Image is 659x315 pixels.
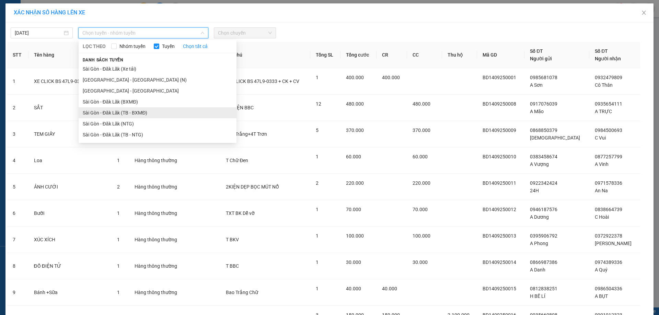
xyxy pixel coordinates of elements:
span: 0383458674 [530,154,557,159]
span: 0946187576 [530,207,557,212]
span: 0812838251 [530,286,557,291]
span: A Danh [530,267,545,272]
span: 1 [117,263,120,269]
span: 0935654111 [595,101,622,107]
span: VP Gửi: Bình Dương [3,25,34,29]
li: Sài Gòn - Đăk Lăk (NTG) [79,118,236,129]
span: T BBC [226,263,239,269]
span: 40.000 [346,286,361,291]
strong: 1900 633 614 [46,17,76,22]
td: Hàng thông thường [129,174,186,200]
span: 0974389336 [595,259,622,265]
span: A Mão [530,109,544,114]
span: 100.000 [413,233,430,239]
span: Cô Thân [595,82,613,88]
span: 0917076039 [530,101,557,107]
span: A Dương [530,214,549,220]
span: BD1409250012 [483,207,516,212]
td: 5 [7,174,28,200]
span: A Phong [530,241,548,246]
span: 370.000 [413,128,430,133]
span: T Chữ Đen [226,158,248,163]
span: A Vinh [595,161,609,167]
span: 30.000 [413,259,428,265]
span: 60.000 [346,154,361,159]
span: 0877257799 [595,154,622,159]
span: BD1409250014 [483,259,516,265]
span: Cục Trắng+4T Trơn [226,131,267,137]
span: XE CLICK BS 47L9-0333 + CK + CV [226,78,299,84]
td: XE CLICK BS 47L9-0333 [28,68,112,95]
span: 480.000 [346,101,364,107]
span: BD1409250001 [483,75,516,80]
span: 24H [530,188,539,193]
span: 0395906792 [530,233,557,239]
td: ĐỒ ĐIỆN TỬ [28,253,112,279]
th: Ghi chú [220,42,310,68]
span: 220.000 [346,180,364,186]
span: 1 [316,207,319,212]
span: Chọn chuyến [218,28,272,38]
td: Hàng thông thường [129,279,186,306]
span: TXT BK Dễ vỡ [226,210,255,216]
span: 0866987386 [530,259,557,265]
span: 2 [316,180,319,186]
span: A Sơn [530,82,543,88]
a: Chọn tất cả [183,43,208,50]
span: 1 [117,290,120,295]
span: down [200,31,205,35]
span: GỬI KHÁCH HÀNG [31,51,72,56]
span: BD1409250013 [483,233,516,239]
td: Loa [28,147,112,174]
span: 1 [117,210,120,216]
span: An Na [595,188,608,193]
span: [DEMOGRAPHIC_DATA] [530,135,580,141]
td: XÚC XÍCH [28,227,112,253]
span: 2KIỆN DẸP BỌC MÚT NỔ [226,184,279,190]
span: 1 [117,158,120,163]
span: A TRỰC [595,109,612,114]
span: 100.000 [346,233,364,239]
li: Sài Gòn - Đăk Lăk (TB - NTG) [79,129,236,140]
span: ĐT:0789 629 629 [3,39,27,42]
span: 70.000 [413,207,428,212]
th: Mã GD [477,42,524,68]
td: 6 [7,200,28,227]
span: C Hoài [595,214,609,220]
span: 0922342424 [530,180,557,186]
td: 7 [7,227,28,253]
th: Thu hộ [442,42,477,68]
span: BD1409250010 [483,154,516,159]
span: A Quý [595,267,608,272]
span: Nhóm tuyến [117,43,148,50]
span: 30.000 [346,259,361,265]
span: 220.000 [413,180,430,186]
span: 12 [316,101,321,107]
span: 1 [316,259,319,265]
li: Sài Gòn - Đăk Lăk (Xe tải) [79,63,236,74]
span: Người gửi [530,56,552,61]
span: Danh sách tuyến [79,57,128,63]
td: TEM GIẤY [28,121,112,147]
th: Tên hàng [28,42,112,68]
span: C Vui [595,135,606,141]
td: 3 [7,121,28,147]
span: 400.000 [382,75,400,80]
td: SẮT [28,95,112,121]
span: CTY TNHH DLVT TIẾN OANH [25,4,96,10]
img: logo [3,4,20,22]
li: [GEOGRAPHIC_DATA] - [GEOGRAPHIC_DATA] [79,85,236,96]
span: 1 [316,233,319,239]
td: 9 [7,279,28,306]
span: LỌC THEO [83,43,106,50]
span: 0986504336 [595,286,622,291]
li: Sài Gòn - Đăk Lăk (BXMĐ) [79,96,236,107]
th: Tổng cước [340,42,377,68]
span: 0971578336 [595,180,622,186]
td: 8 [7,253,28,279]
span: 40.000 [382,286,397,291]
td: Hàng thông thường [129,200,186,227]
span: 1 [316,286,319,291]
span: 0372922378 [595,233,622,239]
button: Close [634,3,654,23]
